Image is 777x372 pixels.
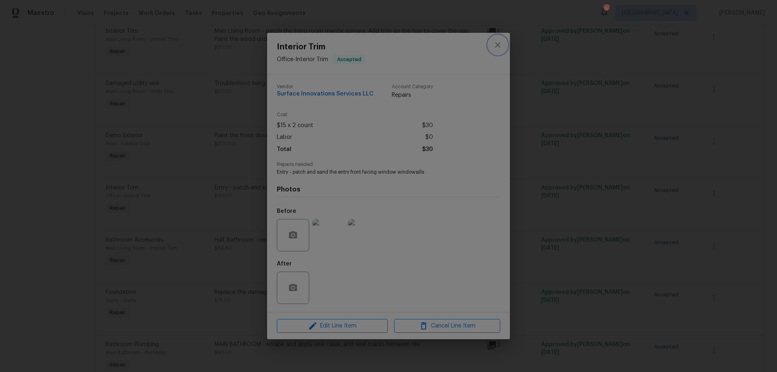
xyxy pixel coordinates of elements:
span: Vendor [277,84,374,89]
span: $30 [422,120,433,132]
span: Surface Innovations Services LLC [277,91,374,97]
span: $0 [425,132,433,143]
button: Cancel Line Item [394,319,500,333]
h5: After [277,261,292,267]
span: Cancel Line Item [397,321,498,331]
span: Labor [277,132,292,143]
span: Office - Interior Trim [277,56,328,62]
span: Repairs needed [277,162,500,167]
span: Cost [277,112,433,117]
span: Accepted [334,55,365,64]
button: close [488,35,507,55]
span: Total [277,144,291,155]
span: Repairs [392,91,433,99]
span: $30 [422,144,433,155]
div: 5 [603,5,609,13]
span: Interior Trim [277,43,365,51]
span: Entry - patch and sand the entry front facing window windowsills [277,169,478,176]
button: Edit Line Item [277,319,388,333]
h5: Before [277,208,296,214]
span: $15 x 2 count [277,120,313,132]
span: Account Category [392,84,433,89]
h4: Photos [277,185,500,193]
span: Edit Line Item [279,321,385,331]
